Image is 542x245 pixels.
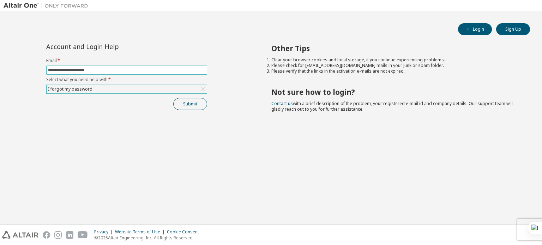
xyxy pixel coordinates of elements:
li: Clear your browser cookies and local storage, if you continue experiencing problems. [271,57,518,63]
div: Website Terms of Use [115,229,167,235]
img: instagram.svg [54,231,62,239]
a: Contact us [271,100,293,106]
button: Sign Up [496,23,530,35]
div: I forgot my password [47,85,207,93]
label: Email [46,58,207,63]
button: Login [458,23,492,35]
li: Please check for [EMAIL_ADDRESS][DOMAIN_NAME] mails in your junk or spam folder. [271,63,518,68]
img: linkedin.svg [66,231,73,239]
span: with a brief description of the problem, your registered e-mail id and company details. Our suppo... [271,100,513,112]
p: © 2025 Altair Engineering, Inc. All Rights Reserved. [94,235,203,241]
li: Please verify that the links in the activation e-mails are not expired. [271,68,518,74]
img: altair_logo.svg [2,231,38,239]
h2: Other Tips [271,44,518,53]
img: Altair One [4,2,92,9]
div: Privacy [94,229,115,235]
h2: Not sure how to login? [271,87,518,97]
button: Submit [173,98,207,110]
div: I forgot my password [47,85,94,93]
label: Select what you need help with [46,77,207,82]
img: facebook.svg [43,231,50,239]
div: Cookie Consent [167,229,203,235]
div: Account and Login Help [46,44,175,49]
img: youtube.svg [78,231,88,239]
